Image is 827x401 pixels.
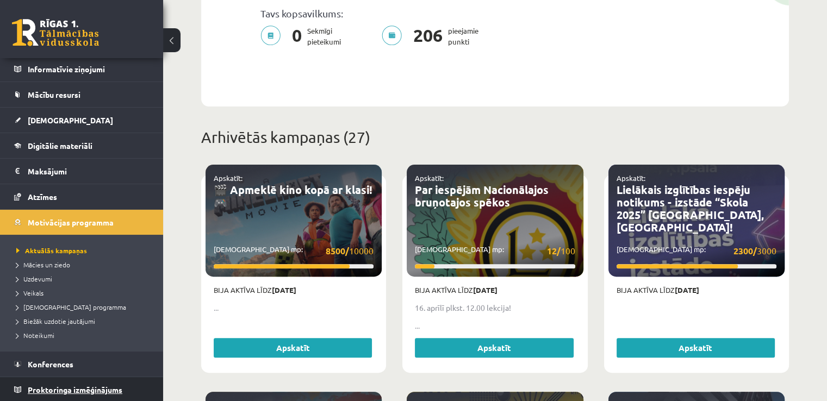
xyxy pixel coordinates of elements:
p: Bija aktīva līdz [415,285,575,296]
a: Apskatīt [415,338,573,358]
a: Informatīvie ziņojumi [14,57,150,82]
span: Mācību resursi [28,90,80,99]
span: [DEMOGRAPHIC_DATA] [28,115,113,125]
strong: [DATE] [473,285,498,295]
strong: 16. aprīlī plkst. 12.00 lekcija! [415,303,511,312]
a: Par iespējām Nacionālajos bruņotajos spēkos [415,183,549,209]
a: Apskatīt: [617,173,645,183]
span: Uzdevumi [16,274,52,283]
span: 10000 [326,244,374,258]
p: [DEMOGRAPHIC_DATA] mp: [415,244,575,258]
a: Maksājumi [14,159,150,184]
legend: Informatīvie ziņojumi [28,57,150,82]
p: [DEMOGRAPHIC_DATA] mp: [617,244,776,258]
a: Apskatīt [617,338,775,358]
strong: 12/ [547,245,561,256]
span: 100 [547,244,575,258]
span: 3000 [733,244,776,258]
p: ... [415,320,575,331]
legend: Maksājumi [28,159,150,184]
span: 0 [287,26,307,47]
span: 206 [408,26,448,47]
strong: 8500/ [326,245,349,256]
a: Noteikumi [16,330,152,340]
a: Apskatīt: [214,173,242,183]
span: Mācies un ziedo [16,260,70,269]
span: Noteikumi [16,331,54,340]
a: [DEMOGRAPHIC_DATA] [14,108,150,133]
a: Mācies un ziedo [16,260,152,270]
a: Digitālie materiāli [14,133,150,158]
a: Motivācijas programma [14,210,150,235]
span: Aktuālās kampaņas [16,246,87,255]
a: Uzdevumi [16,274,152,284]
a: Veikals [16,288,152,298]
span: Konferences [28,359,73,369]
p: Sekmīgi pieteikumi [260,26,347,47]
a: Konferences [14,352,150,377]
a: Atzīmes [14,184,150,209]
a: Rīgas 1. Tālmācības vidusskola [12,19,99,46]
span: Digitālie materiāli [28,141,92,151]
p: Bija aktīva līdz [214,285,374,296]
span: [DEMOGRAPHIC_DATA] programma [16,303,126,311]
p: Arhivētās kampaņas (27) [201,126,789,149]
a: 🎬 Apmeklē kino kopā ar klasi! 🎮 [214,183,372,209]
a: Mācību resursi [14,82,150,107]
p: ... [214,302,374,314]
a: Apskatīt [214,338,372,358]
p: Bija aktīva līdz [617,285,776,296]
a: [DEMOGRAPHIC_DATA] programma [16,302,152,312]
span: Atzīmes [28,192,57,202]
a: Apskatīt: [415,173,444,183]
strong: 2300/ [733,245,757,256]
p: [DEMOGRAPHIC_DATA] mp: [214,244,374,258]
span: Biežāk uzdotie jautājumi [16,317,95,325]
a: Biežāk uzdotie jautājumi [16,316,152,326]
strong: [DATE] [272,285,296,295]
a: Lielākais izglītības iespēju notikums - izstāde “Skola 2025” [GEOGRAPHIC_DATA], [GEOGRAPHIC_DATA]! [617,183,764,234]
span: Motivācijas programma [28,217,114,227]
span: Veikals [16,289,43,297]
span: Proktoringa izmēģinājums [28,385,122,394]
p: pieejamie punkti [382,26,485,47]
p: Tavs kopsavilkums: [260,8,487,19]
a: Aktuālās kampaņas [16,246,152,255]
strong: [DATE] [675,285,699,295]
